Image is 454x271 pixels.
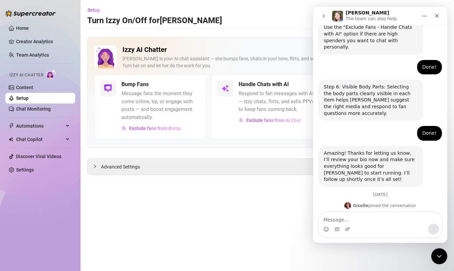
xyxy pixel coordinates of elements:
img: svg%3e [221,84,229,92]
img: Chat Copilot [9,137,13,142]
img: svg%3e [104,84,112,92]
span: Setup [88,7,100,13]
a: Team Analytics [16,52,49,58]
a: Chat Monitoring [16,106,51,112]
span: Exclude fans from Bump [129,126,181,131]
button: Exclude fans from AI Chat [239,115,301,126]
a: Content [16,85,33,90]
a: Setup [16,95,29,101]
span: Izzy AI Chatter [9,72,43,78]
span: Chat Copilot [16,134,64,145]
h5: Handle Chats with AI [239,80,289,88]
a: Creator Analytics [16,36,70,47]
span: Message fans the moment they come online, tip, or engage with posts — and boost engagement automa... [121,90,200,121]
span: Respond to fan messages with AI — Izzy chats, flirts, and sells PPVs to keep fans coming back. [239,90,317,114]
a: Discover Viral Videos [16,154,61,159]
h2: Izzy AI Chatter [122,46,419,54]
img: Izzy AI Chatter [94,46,117,68]
iframe: Intercom live chat [431,248,447,264]
button: Exclude fans from Bump [121,123,181,134]
img: AI Chatter [46,69,56,79]
div: collapsed [93,163,101,170]
img: svg%3e [122,126,127,131]
img: svg%3e [239,118,244,123]
span: Automations [16,121,64,131]
a: Settings [16,167,34,173]
img: logo-BBDzfeDw.svg [5,10,56,17]
span: Advanced Settings [101,163,140,171]
h5: Bump Fans [121,80,149,88]
span: collapsed [93,164,97,168]
iframe: Intercom live chat [313,7,447,243]
span: thunderbolt [9,123,14,129]
span: Exclude fans from AI Chat [246,118,301,123]
h3: Turn Izzy On/Off for [PERSON_NAME] [87,15,222,26]
a: Home [16,25,29,31]
div: [PERSON_NAME] is your AI chat assistant — she bumps fans, chats in your tone, flirts, and sells y... [122,55,419,69]
button: Setup [87,5,105,15]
